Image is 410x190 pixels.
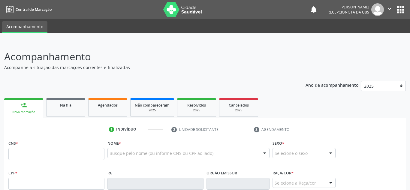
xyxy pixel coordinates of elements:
button: notifications [309,5,318,14]
div: 2025 [224,108,254,113]
span: Cancelados [229,103,249,108]
span: Não compareceram [135,103,170,108]
div: person_add [20,102,27,108]
i:  [386,5,393,12]
span: Agendados [98,103,118,108]
div: Nova marcação [8,110,39,114]
span: Resolvidos [187,103,206,108]
span: Selecione a Raça/cor [275,180,316,186]
span: Recepcionista da UBS [327,10,369,15]
p: Acompanhe a situação das marcações correntes e finalizadas [4,64,285,71]
span: Selecione o sexo [275,150,308,156]
label: Raça/cor [273,168,294,178]
button:  [384,3,395,16]
a: Central de Marcação [4,5,52,14]
span: Busque pelo nome (ou informe CNS ou CPF ao lado) [110,150,213,156]
div: Indivíduo [116,127,136,132]
span: Central de Marcação [16,7,52,12]
p: Ano de acompanhamento [306,81,359,89]
label: Nome [107,139,121,148]
label: Sexo [273,139,284,148]
label: RG [107,168,113,178]
div: [PERSON_NAME] [327,5,369,10]
label: Órgão emissor [207,168,237,178]
label: CNS [8,139,18,148]
div: 2025 [135,108,170,113]
a: Acompanhamento [2,21,47,33]
div: 1 [109,127,114,132]
img: img [371,3,384,16]
span: Na fila [60,103,71,108]
p: Acompanhamento [4,49,285,64]
div: 2025 [182,108,212,113]
button: apps [395,5,406,15]
label: CPF [8,168,17,178]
